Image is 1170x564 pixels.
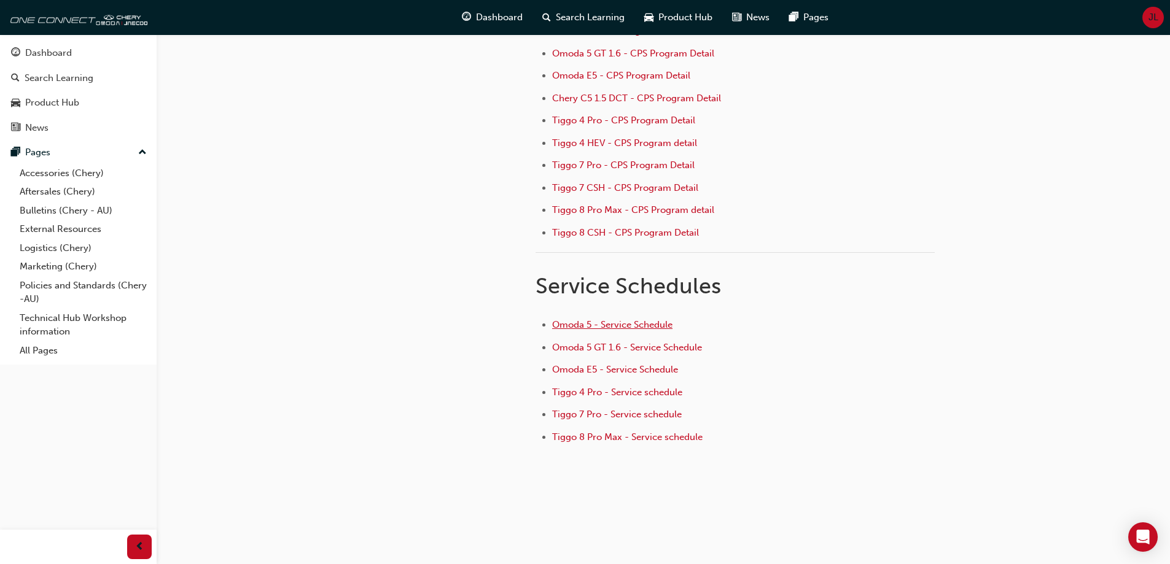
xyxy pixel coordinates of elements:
[552,182,698,193] a: Tiggo 7 CSH - CPS Program Detail
[5,67,152,90] a: Search Learning
[15,164,152,183] a: Accessories (Chery)
[779,5,838,30] a: pages-iconPages
[11,73,20,84] span: search-icon
[476,10,523,25] span: Dashboard
[532,5,634,30] a: search-iconSearch Learning
[15,182,152,201] a: Aftersales (Chery)
[5,117,152,139] a: News
[552,70,690,81] a: Omoda E5 - CPS Program Detail
[552,48,714,59] a: Omoda 5 GT 1.6 - CPS Program Detail
[556,10,625,25] span: Search Learning
[5,42,152,64] a: Dashboard
[1128,522,1158,552] div: Open Intercom Messenger
[25,145,50,160] div: Pages
[5,141,152,164] button: Pages
[5,91,152,114] a: Product Hub
[25,121,49,135] div: News
[552,227,699,238] a: Tiggo 8 CSH - CPS Program Detail
[658,10,712,25] span: Product Hub
[15,201,152,220] a: Bulletins (Chery - AU)
[552,137,697,149] a: Tiggo 4 HEV - CPS Program detail
[634,5,722,30] a: car-iconProduct Hub
[138,145,147,161] span: up-icon
[552,364,678,375] a: Omoda E5 - Service Schedule
[11,123,20,134] span: news-icon
[15,257,152,276] a: Marketing (Chery)
[5,39,152,141] button: DashboardSearch LearningProduct HubNews
[135,539,144,555] span: prev-icon
[789,10,798,25] span: pages-icon
[644,10,653,25] span: car-icon
[462,10,471,25] span: guage-icon
[452,5,532,30] a: guage-iconDashboard
[803,10,829,25] span: Pages
[11,98,20,109] span: car-icon
[1149,10,1158,25] span: JL
[25,96,79,110] div: Product Hub
[11,48,20,59] span: guage-icon
[542,10,551,25] span: search-icon
[11,147,20,158] span: pages-icon
[552,204,714,215] a: Tiggo 8 Pro Max - CPS Program detail
[552,93,721,104] a: Chery C5 1.5 DCT - CPS Program Detail
[552,387,682,398] a: Tiggo 4 Pro - Service schedule
[552,160,695,171] a: Tiggo 7 Pro - CPS Program Detail
[15,239,152,258] a: Logistics (Chery)
[552,431,703,442] a: Tiggo 8 Pro Max - Service schedule
[25,71,93,85] div: Search Learning
[746,10,770,25] span: News
[552,319,673,330] a: Omoda 5 - Service Schedule
[732,10,741,25] span: news-icon
[25,46,72,60] div: Dashboard
[15,276,152,309] a: Policies and Standards (Chery -AU)
[536,272,721,299] span: Service Schedules
[15,341,152,360] a: All Pages
[722,5,779,30] a: news-iconNews
[15,220,152,239] a: External Resources
[552,342,702,353] a: Omoda 5 GT 1.6 - Service Schedule
[6,5,147,29] img: oneconnect
[1142,7,1164,28] button: JL
[15,309,152,341] a: Technical Hub Workshop information
[552,115,695,126] a: Tiggo 4 Pro - CPS Program Detail
[552,409,682,420] a: Tiggo 7 Pro - Service schedule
